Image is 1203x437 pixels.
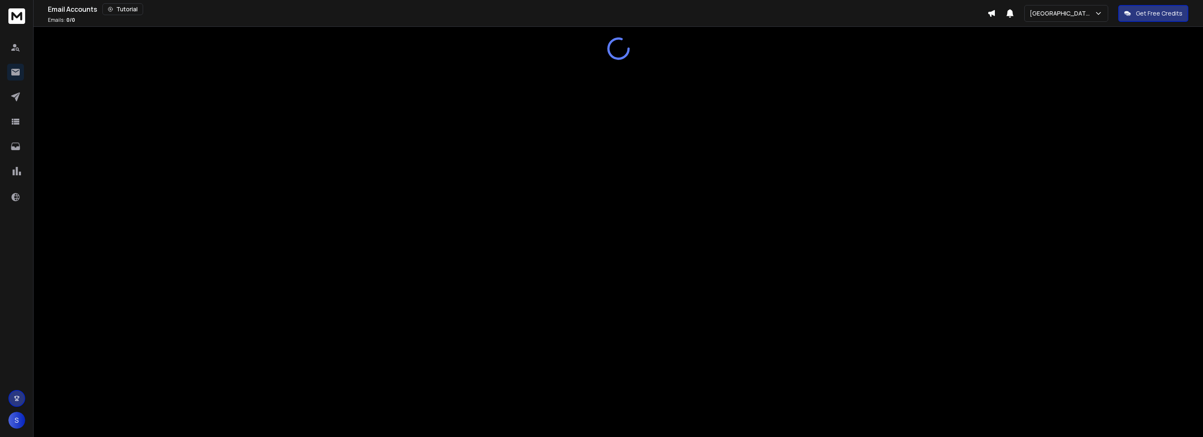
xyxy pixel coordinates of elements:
span: 0 / 0 [66,16,75,23]
p: [GEOGRAPHIC_DATA] [1030,9,1094,18]
button: Get Free Credits [1118,5,1188,22]
div: Email Accounts [48,3,987,15]
button: S [8,412,25,429]
button: Tutorial [102,3,143,15]
p: Emails : [48,17,75,23]
p: Get Free Credits [1136,9,1182,18]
